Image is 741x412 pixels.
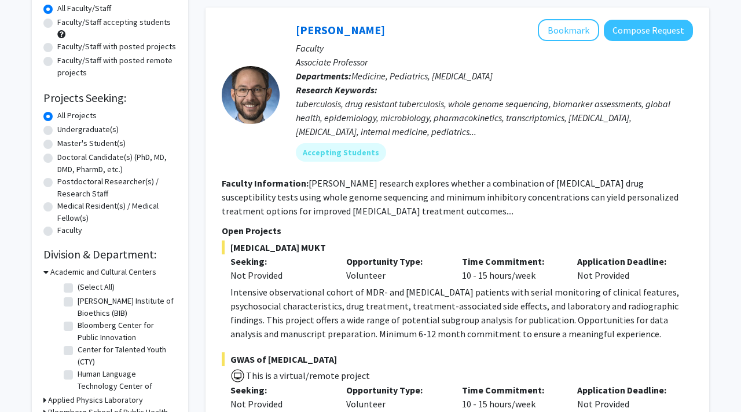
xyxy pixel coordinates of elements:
iframe: Chat [9,360,49,403]
p: Application Deadline: [577,383,676,397]
p: Associate Professor [296,55,693,69]
p: Open Projects [222,224,693,238]
mat-chip: Accepting Students [296,143,386,162]
h2: Division & Department: [43,247,177,261]
button: Compose Request to Jeffrey Tornheim [604,20,693,41]
label: Center for Talented Youth (CTY) [78,344,174,368]
b: Departments: [296,70,351,82]
label: Faculty [57,224,82,236]
p: Opportunity Type: [346,383,445,397]
p: Intensive observational cohort of MDR- and [MEDICAL_DATA] patients with serial monitoring of clin... [230,285,693,341]
span: [MEDICAL_DATA] MUKT [222,240,693,254]
div: Volunteer [338,254,453,282]
div: Not Provided [568,254,684,282]
label: All Faculty/Staff [57,2,111,14]
p: Time Commitment: [462,383,560,397]
div: Not Provided [230,397,329,411]
fg-read-more: [PERSON_NAME] research explores whether a combination of [MEDICAL_DATA] drug susceptibility tests... [222,177,678,217]
div: tuberculosis, drug resistant tuberculosis, whole genome sequencing, biomarker assessments, global... [296,97,693,138]
label: Master's Student(s) [57,137,126,150]
a: [PERSON_NAME] [296,23,385,37]
p: Faculty [296,41,693,55]
div: Not Provided [230,268,329,282]
label: (Select All) [78,281,115,293]
p: Opportunity Type: [346,254,445,268]
p: Seeking: [230,383,329,397]
label: All Projects [57,110,97,122]
b: Research Keywords: [296,84,377,96]
span: Medicine, Pediatrics, [MEDICAL_DATA] [351,70,493,82]
h2: Projects Seeking: [43,91,177,105]
label: Faculty/Staff with posted projects [57,41,176,53]
label: Medical Resident(s) / Medical Fellow(s) [57,200,177,224]
div: 10 - 15 hours/week [453,254,569,282]
div: 10 - 15 hours/week [453,383,569,411]
label: [PERSON_NAME] Institute of Bioethics (BIB) [78,295,174,319]
h3: Applied Physics Laboratory [48,394,143,406]
p: Application Deadline: [577,254,676,268]
label: Postdoctoral Researcher(s) / Research Staff [57,176,177,200]
p: Time Commitment: [462,254,560,268]
label: Undergraduate(s) [57,123,119,136]
span: GWAS of [MEDICAL_DATA] [222,352,693,366]
label: Human Language Technology Center of Excellence (HLTCOE) [78,368,174,404]
p: Seeking: [230,254,329,268]
label: Faculty/Staff accepting students [57,16,171,28]
div: Volunteer [338,383,453,411]
label: Doctoral Candidate(s) (PhD, MD, DMD, PharmD, etc.) [57,151,177,176]
span: This is a virtual/remote project [245,370,370,381]
b: Faculty Information: [222,177,309,189]
h3: Academic and Cultural Centers [50,266,156,278]
div: Not Provided [568,383,684,411]
button: Add Jeffrey Tornheim to Bookmarks [538,19,599,41]
label: Faculty/Staff with posted remote projects [57,54,177,79]
label: Bloomberg Center for Public Innovation [78,319,174,344]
